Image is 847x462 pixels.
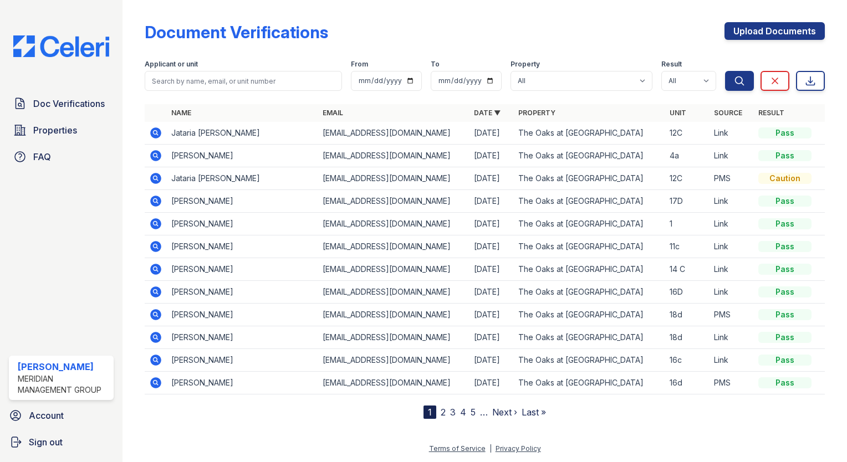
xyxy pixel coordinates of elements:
td: PMS [710,167,754,190]
a: Doc Verifications [9,93,114,115]
div: Pass [758,150,812,161]
td: The Oaks at [GEOGRAPHIC_DATA] [514,326,665,349]
a: Source [714,109,742,117]
div: Pass [758,264,812,275]
td: [EMAIL_ADDRESS][DOMAIN_NAME] [318,349,470,372]
div: [PERSON_NAME] [18,360,109,373]
td: Link [710,122,754,145]
span: Doc Verifications [33,97,105,110]
td: [PERSON_NAME] [167,349,318,372]
a: Name [171,109,191,117]
div: Document Verifications [145,22,328,42]
input: Search by name, email, or unit number [145,71,342,91]
td: [EMAIL_ADDRESS][DOMAIN_NAME] [318,213,470,235]
td: The Oaks at [GEOGRAPHIC_DATA] [514,281,665,304]
td: The Oaks at [GEOGRAPHIC_DATA] [514,235,665,258]
td: 16c [665,349,710,372]
span: Properties [33,124,77,137]
a: Result [758,109,784,117]
td: [PERSON_NAME] [167,304,318,326]
td: The Oaks at [GEOGRAPHIC_DATA] [514,190,665,213]
label: Applicant or unit [145,60,198,69]
td: The Oaks at [GEOGRAPHIC_DATA] [514,372,665,394]
td: The Oaks at [GEOGRAPHIC_DATA] [514,349,665,372]
td: [PERSON_NAME] [167,372,318,394]
td: [EMAIL_ADDRESS][DOMAIN_NAME] [318,190,470,213]
a: Account [4,404,118,427]
td: 4a [665,145,710,167]
td: [EMAIL_ADDRESS][DOMAIN_NAME] [318,235,470,258]
td: [EMAIL_ADDRESS][DOMAIN_NAME] [318,145,470,167]
td: [EMAIL_ADDRESS][DOMAIN_NAME] [318,258,470,281]
td: Jataria [PERSON_NAME] [167,122,318,145]
a: Privacy Policy [496,444,541,453]
td: [PERSON_NAME] [167,190,318,213]
td: [EMAIL_ADDRESS][DOMAIN_NAME] [318,281,470,304]
td: [DATE] [470,122,514,145]
a: 4 [460,407,466,418]
div: Pass [758,196,812,207]
span: FAQ [33,150,51,163]
td: [PERSON_NAME] [167,145,318,167]
td: [DATE] [470,326,514,349]
a: Property [518,109,555,117]
a: Upload Documents [724,22,825,40]
div: Meridian Management Group [18,373,109,396]
td: [EMAIL_ADDRESS][DOMAIN_NAME] [318,372,470,394]
td: 16D [665,281,710,304]
td: Link [710,258,754,281]
td: [DATE] [470,190,514,213]
td: Link [710,145,754,167]
a: Terms of Service [429,444,486,453]
div: Pass [758,309,812,320]
td: Link [710,349,754,372]
td: [DATE] [470,349,514,372]
td: 12C [665,122,710,145]
td: [DATE] [470,213,514,235]
td: Jataria [PERSON_NAME] [167,167,318,190]
span: Account [29,409,64,422]
td: Link [710,213,754,235]
td: PMS [710,372,754,394]
td: [DATE] [470,145,514,167]
td: The Oaks at [GEOGRAPHIC_DATA] [514,122,665,145]
td: 18d [665,326,710,349]
a: Properties [9,119,114,141]
a: Unit [670,109,686,117]
td: [DATE] [470,281,514,304]
a: Email [323,109,343,117]
td: [DATE] [470,372,514,394]
td: [PERSON_NAME] [167,235,318,258]
a: 3 [450,407,456,418]
td: 16d [665,372,710,394]
label: Result [661,60,682,69]
div: 1 [423,405,436,419]
td: 11c [665,235,710,258]
a: Next › [492,407,517,418]
td: 14 C [665,258,710,281]
div: Pass [758,127,812,138]
td: 17D [665,190,710,213]
td: Link [710,281,754,304]
td: The Oaks at [GEOGRAPHIC_DATA] [514,304,665,326]
label: Property [511,60,540,69]
label: From [351,60,368,69]
td: 1 [665,213,710,235]
td: [DATE] [470,167,514,190]
td: [PERSON_NAME] [167,326,318,349]
label: To [431,60,440,69]
td: The Oaks at [GEOGRAPHIC_DATA] [514,213,665,235]
td: The Oaks at [GEOGRAPHIC_DATA] [514,258,665,281]
div: | [489,444,492,453]
a: FAQ [9,146,114,168]
td: [PERSON_NAME] [167,213,318,235]
img: CE_Logo_Blue-a8612792a0a2168367f1c8372b55b34899dd931a85d93a1a3d3e32e68fde9ad4.png [4,35,118,57]
td: [EMAIL_ADDRESS][DOMAIN_NAME] [318,122,470,145]
td: The Oaks at [GEOGRAPHIC_DATA] [514,167,665,190]
td: PMS [710,304,754,326]
a: 2 [441,407,446,418]
a: Sign out [4,431,118,453]
td: [DATE] [470,304,514,326]
td: [PERSON_NAME] [167,258,318,281]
